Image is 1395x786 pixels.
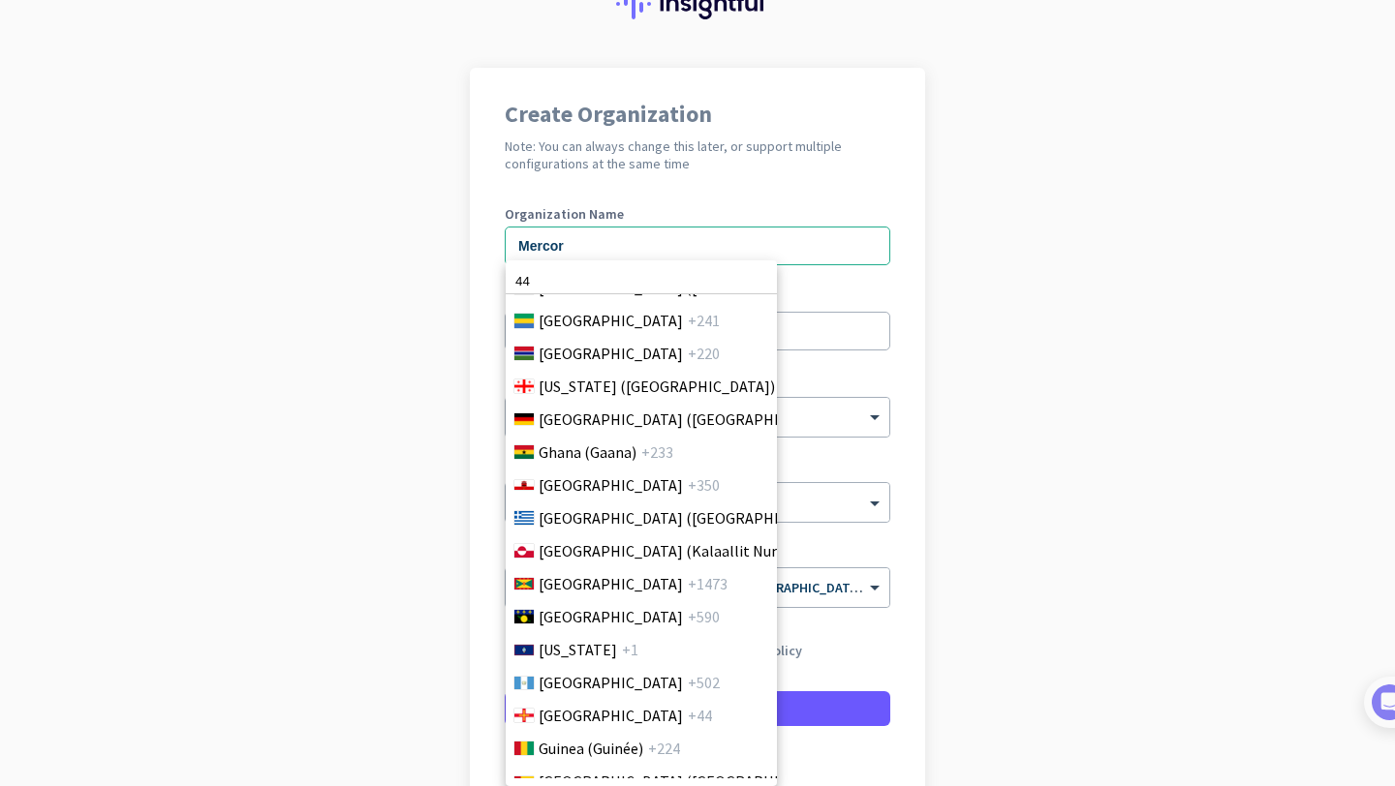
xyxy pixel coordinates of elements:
[688,309,720,332] span: +241
[539,572,683,595] span: [GEOGRAPHIC_DATA]
[539,737,643,760] span: Guinea (Guinée)
[539,539,807,562] span: [GEOGRAPHIC_DATA] (Kalaallit Nunaat)
[688,572,728,595] span: +1473
[539,638,617,661] span: [US_STATE]
[539,473,683,497] span: [GEOGRAPHIC_DATA]
[539,309,683,332] span: [GEOGRAPHIC_DATA]
[539,375,775,398] span: [US_STATE] ([GEOGRAPHIC_DATA])
[539,704,683,727] span: [GEOGRAPHIC_DATA]
[641,440,673,464] span: +233
[506,269,777,294] input: Search Country
[539,440,636,464] span: Ghana (Gaana)
[539,408,841,431] span: [GEOGRAPHIC_DATA] ([GEOGRAPHIC_DATA])
[539,671,683,694] span: [GEOGRAPHIC_DATA]
[688,671,720,694] span: +502
[688,473,720,497] span: +350
[539,506,841,529] span: [GEOGRAPHIC_DATA] ([GEOGRAPHIC_DATA])
[688,704,712,727] span: +44
[648,737,680,760] span: +224
[688,342,720,365] span: +220
[539,605,683,628] span: [GEOGRAPHIC_DATA]
[688,605,720,628] span: +590
[539,342,683,365] span: [GEOGRAPHIC_DATA]
[622,638,638,661] span: +1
